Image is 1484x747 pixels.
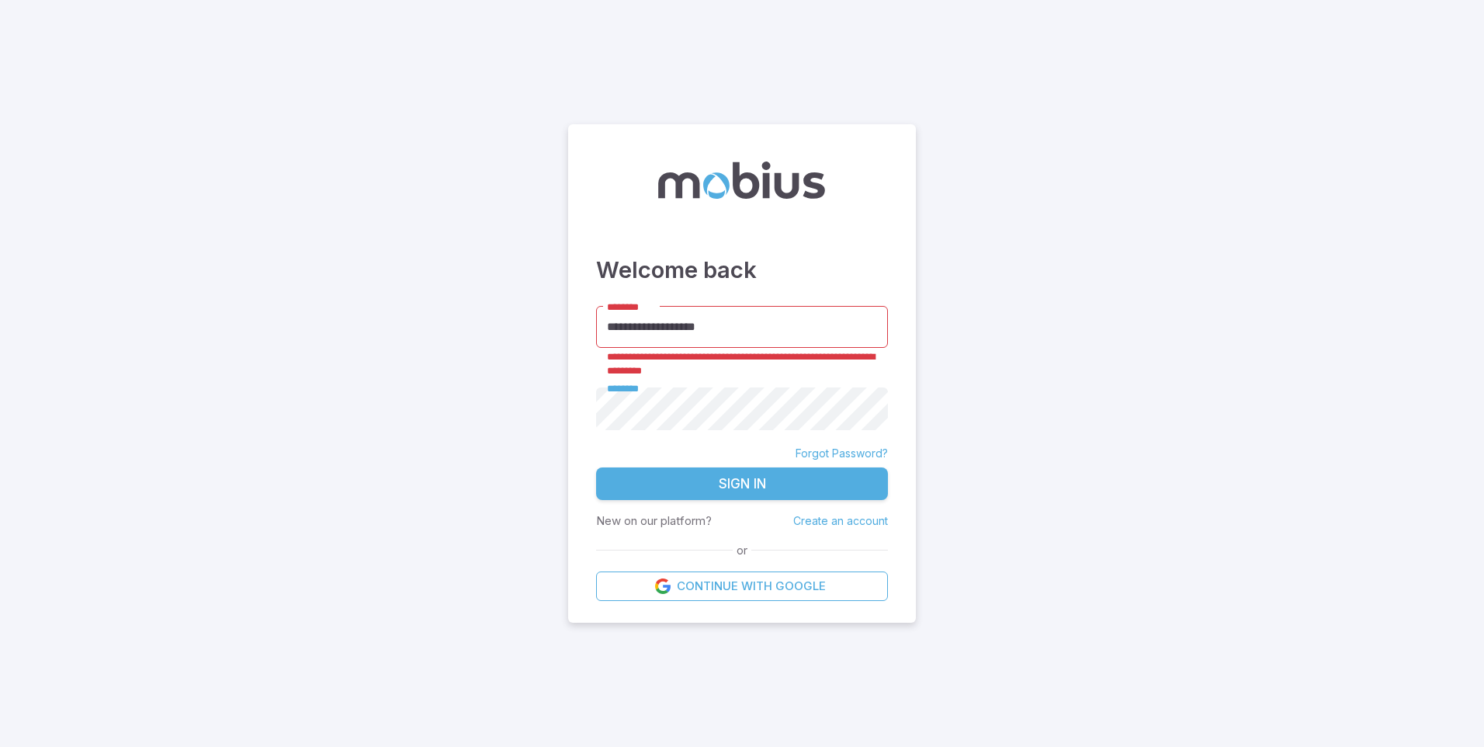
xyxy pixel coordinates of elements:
[596,572,888,601] a: Continue with Google
[796,446,888,461] a: Forgot Password?
[596,253,888,287] h3: Welcome back
[596,467,888,500] button: Sign In
[793,514,888,527] a: Create an account
[596,512,712,530] p: New on our platform?
[733,542,751,559] span: or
